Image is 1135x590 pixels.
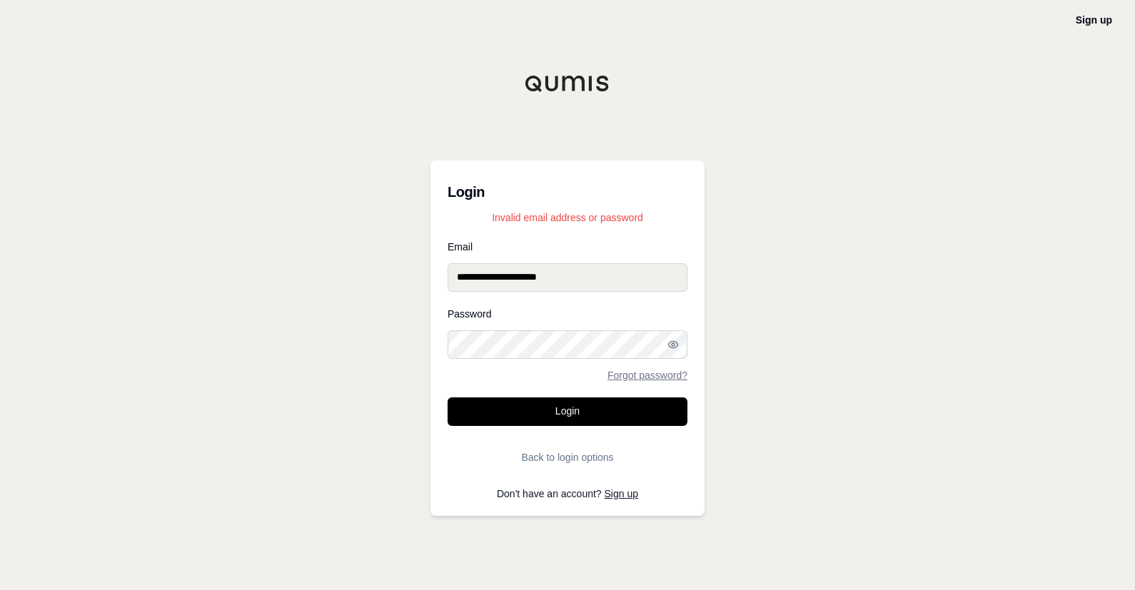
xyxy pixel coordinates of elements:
button: Login [448,397,687,426]
label: Email [448,242,687,252]
p: Invalid email address or password [448,210,687,225]
p: Don't have an account? [448,489,687,499]
img: Qumis [525,75,610,92]
a: Sign up [605,488,638,499]
h3: Login [448,178,687,206]
a: Sign up [1076,14,1112,26]
a: Forgot password? [607,370,687,380]
button: Back to login options [448,443,687,472]
label: Password [448,309,687,319]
